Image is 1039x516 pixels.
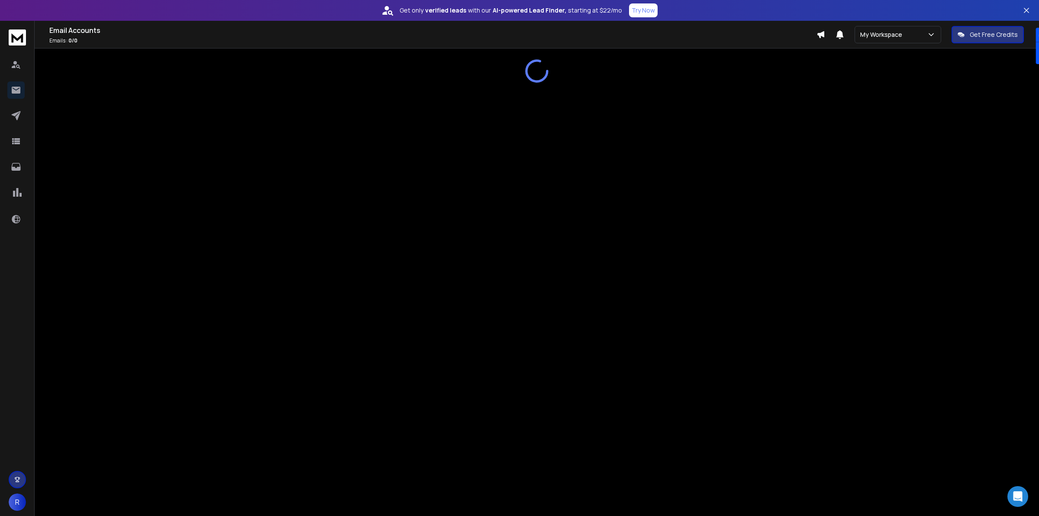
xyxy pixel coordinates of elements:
div: Open Intercom Messenger [1007,486,1028,507]
button: R [9,493,26,511]
button: Get Free Credits [952,26,1024,43]
p: Get only with our starting at $22/mo [400,6,622,15]
p: Try Now [632,6,655,15]
span: 0 / 0 [68,37,77,44]
strong: AI-powered Lead Finder, [493,6,566,15]
p: My Workspace [860,30,906,39]
h1: Email Accounts [49,25,816,36]
p: Emails : [49,37,816,44]
strong: verified leads [425,6,466,15]
img: logo [9,29,26,45]
p: Get Free Credits [970,30,1018,39]
button: Try Now [629,3,658,17]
